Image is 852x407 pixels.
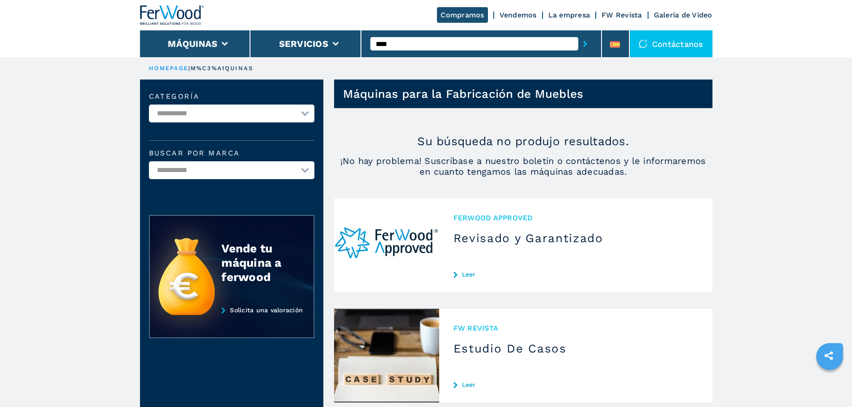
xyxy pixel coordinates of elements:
[548,11,590,19] a: La empresa
[168,38,217,49] button: Máquinas
[654,11,712,19] a: Galeria de Video
[334,155,712,177] span: ¡No hay problema! Suscríbase a nuestro boletín o contáctenos y le informaremos en cuanto tengamos...
[602,11,642,19] a: FW Revista
[454,381,698,388] a: Leer
[140,5,204,25] img: Ferwood
[334,134,712,148] p: Su búsqueda no produjo resultados.
[630,30,712,57] div: Contáctanos
[578,34,592,54] button: submit-button
[191,64,253,72] p: m%C3%A1quinas
[818,344,840,367] a: sharethis
[221,241,296,284] div: Vende tu máquina a ferwood
[149,93,314,100] label: categoría
[149,65,189,71] a: HOMEPAGE
[454,213,698,223] span: Ferwood Approved
[334,198,439,292] img: Revisado y Garantizado
[454,271,698,278] a: Leer
[279,38,328,49] button: Servicios
[188,65,190,71] span: |
[454,341,698,356] h3: Estudio De Casos
[437,7,487,23] a: Compramos
[500,11,537,19] a: Vendemos
[814,367,845,400] iframe: Chat
[334,309,439,403] img: Estudio De Casos
[343,87,584,101] h1: Máquinas para la Fabricación de Muebles
[149,306,314,339] a: Solicita una valoración
[454,231,698,245] h3: Revisado y Garantizado
[639,39,648,48] img: Contáctanos
[149,150,314,157] label: Buscar por marca
[454,323,698,333] span: FW REVISTA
